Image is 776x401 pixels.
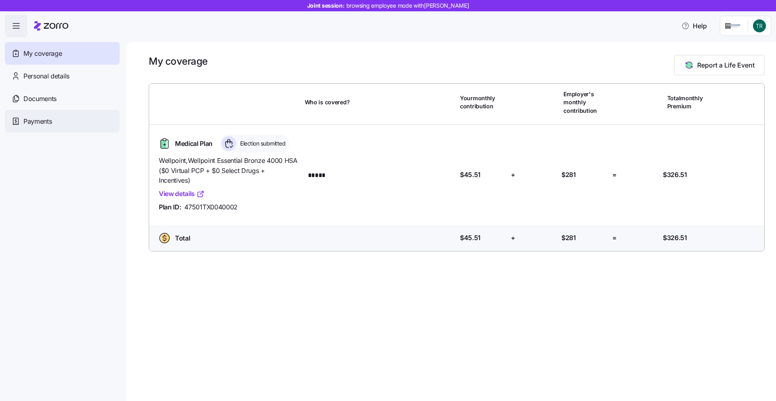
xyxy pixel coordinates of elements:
span: Who is covered? [305,98,350,106]
span: $281 [561,233,576,243]
span: Documents [23,94,57,104]
a: Documents [5,87,120,110]
span: Payments [23,116,52,127]
button: Report a Life Event [674,55,765,75]
span: $281 [561,170,576,180]
span: Employer's monthly contribution [563,90,609,115]
img: Employer logo [725,21,741,31]
a: Personal details [5,65,120,87]
span: = [612,233,617,243]
span: Joint session: [307,2,469,10]
span: Total monthly Premium [667,94,713,111]
img: 4d1854491c229e137843fc21765ce6c6 [753,19,766,32]
span: 47501TX0040002 [184,202,238,212]
span: Help [681,21,707,31]
span: Personal details [23,71,70,81]
span: + [511,170,515,180]
span: Report a Life Event [697,60,755,70]
span: browsing employee mode with [PERSON_NAME] [346,2,469,10]
button: Help [675,18,713,34]
span: Your monthly contribution [460,94,505,111]
span: Election submitted [238,139,285,148]
span: + [511,233,515,243]
span: Total [175,233,190,243]
span: My coverage [23,49,62,59]
span: = [612,170,617,180]
h1: My coverage [149,55,208,68]
span: Plan ID: [159,202,181,212]
a: My coverage [5,42,120,65]
span: $45.51 [460,170,481,180]
span: $326.51 [663,233,687,243]
span: Medical Plan [175,139,213,149]
a: View details [159,189,205,199]
span: Wellpoint , Wellpoint Essential Bronze 4000 HSA ($0 Virtual PCP + $0 Select Drugs + Incentives) [159,156,298,186]
a: Payments [5,110,120,133]
span: $45.51 [460,233,481,243]
span: $326.51 [663,170,687,180]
